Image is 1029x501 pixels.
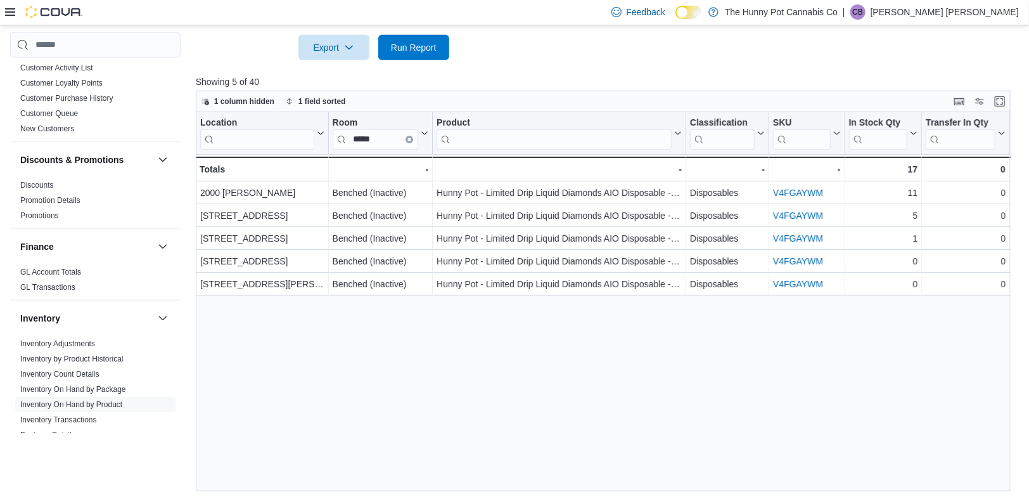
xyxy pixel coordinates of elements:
div: Product [437,117,672,129]
a: Customer Purchase History [20,93,113,102]
div: 0 [926,231,1006,246]
button: Finance [20,240,153,252]
div: [STREET_ADDRESS] [200,254,324,269]
button: Run Report [378,35,449,60]
a: V4FGAYWM [773,188,823,198]
button: Transfer In Qty [926,117,1006,149]
img: Cova [25,6,82,18]
div: Disposables [690,208,765,223]
div: Disposables [690,277,765,292]
div: - [332,162,428,177]
div: Benched (Inactive) [332,185,428,200]
a: V4FGAYWM [773,211,823,221]
span: Run Report [391,41,437,54]
a: GL Transactions [20,282,75,291]
span: GL Account Totals [20,266,81,277]
div: - [773,162,841,177]
a: Inventory On Hand by Package [20,384,126,393]
div: 0 [849,277,918,292]
a: Promotions [20,211,59,219]
a: Customer Activity List [20,63,93,72]
div: Customer [10,60,181,141]
h3: Discounts & Promotions [20,153,124,166]
div: Disposables [690,185,765,200]
div: 0 [926,185,1006,200]
a: Inventory Adjustments [20,339,95,348]
a: GL Account Totals [20,267,81,276]
span: Inventory Count Details [20,368,99,379]
button: Clear input [406,135,413,143]
div: 1 [849,231,918,246]
span: Inventory On Hand by Product [20,399,122,409]
button: Inventory [155,310,170,325]
div: 11 [849,185,918,200]
span: CB [852,4,863,20]
div: 0 [926,254,1006,269]
div: 0 [926,277,1006,292]
div: In Stock Qty [848,117,907,149]
button: Product [437,117,682,149]
div: - [690,162,765,177]
p: Showing 5 of 40 [196,75,1019,88]
div: - [437,162,682,177]
div: Benched (Inactive) [332,231,428,246]
span: Inventory by Product Historical [20,353,124,363]
a: Inventory Count Details [20,369,99,378]
div: Room [332,117,418,149]
p: | [843,4,845,20]
div: 2000 [PERSON_NAME] [200,185,324,200]
div: Classification [690,117,755,129]
div: Benched (Inactive) [332,208,428,223]
div: 0 [926,162,1006,177]
div: Room [332,117,418,129]
button: Enter fullscreen [992,94,1007,109]
button: Export [298,35,369,60]
div: SKU URL [773,117,831,149]
span: Promotion Details [20,195,80,205]
span: Customer Queue [20,108,78,118]
button: Display options [972,94,987,109]
h3: Inventory [20,311,60,324]
div: Hunny Pot - Limited Drip Liquid Diamonds AIO Disposable - 1g [437,185,682,200]
a: Promotion Details [20,195,80,204]
div: Hunny Pot - Limited Drip Liquid Diamonds AIO Disposable - 1g [437,277,682,292]
span: Customer Activity List [20,62,93,72]
a: V4FGAYWM [773,279,823,289]
div: Hunny Pot - Limited Drip Liquid Diamonds AIO Disposable - 1g [437,254,682,269]
span: GL Transactions [20,282,75,292]
button: Keyboard shortcuts [952,94,967,109]
span: Feedback [627,6,665,18]
span: Customer Purchase History [20,93,113,103]
button: Classification [690,117,765,149]
div: Disposables [690,231,765,246]
div: Hunny Pot - Limited Drip Liquid Diamonds AIO Disposable - 1g [437,231,682,246]
div: In Stock Qty [848,117,907,129]
span: Inventory Adjustments [20,338,95,348]
div: Benched (Inactive) [332,277,428,292]
div: Discounts & Promotions [10,177,181,228]
span: Inventory On Hand by Package [20,384,126,394]
a: Package Details [20,430,75,439]
span: Customer Loyalty Points [20,77,103,88]
div: Finance [10,264,181,299]
div: Transfer In Qty [926,117,995,149]
div: Classification [690,117,755,149]
a: New Customers [20,124,74,133]
span: Promotions [20,210,59,220]
div: [STREET_ADDRESS] [200,231,324,246]
button: Discounts & Promotions [20,153,153,166]
div: [STREET_ADDRESS] [200,208,324,223]
div: 0 [849,254,918,269]
button: 1 column hidden [196,94,279,109]
input: Dark Mode [675,6,702,19]
button: Location [200,117,324,149]
span: 1 field sorted [298,96,346,107]
div: Cameron Brown [850,4,866,20]
button: Finance [155,238,170,254]
span: Export [306,35,362,60]
a: Discounts [20,180,54,189]
div: 17 [848,162,917,177]
a: Inventory Transactions [20,415,97,424]
span: Discounts [20,179,54,190]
